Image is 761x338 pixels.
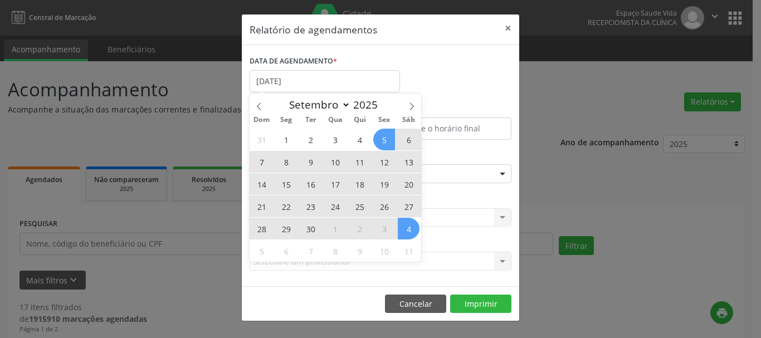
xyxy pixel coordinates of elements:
[275,129,297,150] span: Setembro 1, 2025
[250,22,377,37] h5: Relatório de agendamentos
[497,14,519,42] button: Close
[372,116,397,124] span: Sex
[349,240,370,262] span: Outubro 9, 2025
[349,218,370,239] span: Outubro 2, 2025
[300,240,321,262] span: Outubro 7, 2025
[251,129,272,150] span: Agosto 31, 2025
[251,195,272,217] span: Setembro 21, 2025
[275,240,297,262] span: Outubro 6, 2025
[373,173,395,195] span: Setembro 19, 2025
[349,129,370,150] span: Setembro 4, 2025
[324,151,346,173] span: Setembro 10, 2025
[275,173,297,195] span: Setembro 15, 2025
[385,295,446,313] button: Cancelar
[398,151,419,173] span: Setembro 13, 2025
[383,100,511,117] label: ATÉ
[323,116,348,124] span: Qua
[450,295,511,313] button: Imprimir
[324,195,346,217] span: Setembro 24, 2025
[398,173,419,195] span: Setembro 20, 2025
[299,116,323,124] span: Ter
[349,195,370,217] span: Setembro 25, 2025
[373,129,395,150] span: Setembro 5, 2025
[250,70,400,92] input: Selecione uma data ou intervalo
[250,116,274,124] span: Dom
[397,116,421,124] span: Sáb
[300,151,321,173] span: Setembro 9, 2025
[398,218,419,239] span: Outubro 4, 2025
[373,195,395,217] span: Setembro 26, 2025
[300,173,321,195] span: Setembro 16, 2025
[275,218,297,239] span: Setembro 29, 2025
[348,116,372,124] span: Qui
[250,53,337,70] label: DATA DE AGENDAMENTO
[251,173,272,195] span: Setembro 14, 2025
[373,240,395,262] span: Outubro 10, 2025
[349,151,370,173] span: Setembro 11, 2025
[349,173,370,195] span: Setembro 18, 2025
[324,218,346,239] span: Outubro 1, 2025
[324,129,346,150] span: Setembro 3, 2025
[300,218,321,239] span: Setembro 30, 2025
[398,195,419,217] span: Setembro 27, 2025
[300,195,321,217] span: Setembro 23, 2025
[398,129,419,150] span: Setembro 6, 2025
[350,97,387,112] input: Year
[373,218,395,239] span: Outubro 3, 2025
[373,151,395,173] span: Setembro 12, 2025
[274,116,299,124] span: Seg
[300,129,321,150] span: Setembro 2, 2025
[251,218,272,239] span: Setembro 28, 2025
[398,240,419,262] span: Outubro 11, 2025
[383,117,511,140] input: Selecione o horário final
[275,151,297,173] span: Setembro 8, 2025
[251,240,272,262] span: Outubro 5, 2025
[324,240,346,262] span: Outubro 8, 2025
[284,97,350,112] select: Month
[275,195,297,217] span: Setembro 22, 2025
[251,151,272,173] span: Setembro 7, 2025
[324,173,346,195] span: Setembro 17, 2025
